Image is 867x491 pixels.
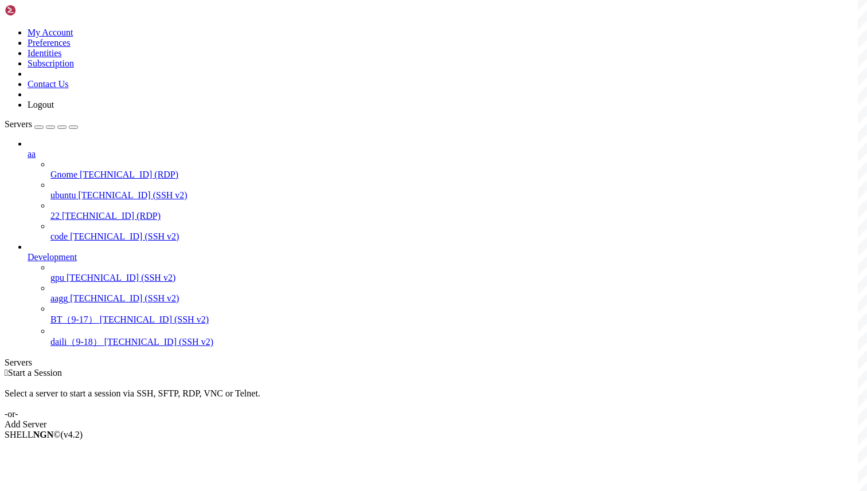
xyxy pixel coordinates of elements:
div: Select a server to start a session via SSH, SFTP, RDP, VNC or Telnet. -or- [5,378,862,419]
span: [TECHNICAL_ID] (SSH v2) [100,315,209,324]
span: [TECHNICAL_ID] (SSH v2) [78,190,187,200]
li: BT（9-17） [TECHNICAL_ID] (SSH v2) [50,304,862,326]
span: Start a Session [8,368,62,378]
span: [TECHNICAL_ID] (RDP) [80,170,178,179]
a: My Account [28,28,73,37]
li: aagg [TECHNICAL_ID] (SSH v2) [50,283,862,304]
span: Development [28,252,77,262]
a: BT（9-17） [TECHNICAL_ID] (SSH v2) [50,314,862,326]
img: Shellngn [5,5,71,16]
a: code [TECHNICAL_ID] (SSH v2) [50,231,862,242]
li: 22 [TECHNICAL_ID] (RDP) [50,201,862,221]
li: daili（9-18） [TECHNICAL_ID] (SSH v2) [50,326,862,348]
a: Preferences [28,38,71,48]
span: [TECHNICAL_ID] (RDP) [62,211,161,221]
a: ubuntu [TECHNICAL_ID] (SSH v2) [50,190,862,201]
span: 22 [50,211,60,221]
a: aagg [TECHNICAL_ID] (SSH v2) [50,293,862,304]
span: aa [28,149,36,159]
a: Subscription [28,58,74,68]
li: gpu [TECHNICAL_ID] (SSH v2) [50,262,862,283]
span:  [5,368,8,378]
a: Servers [5,119,78,129]
a: Development [28,252,862,262]
div: Add Server [5,419,862,430]
a: Gnome [TECHNICAL_ID] (RDP) [50,170,862,180]
a: gpu [TECHNICAL_ID] (SSH v2) [50,273,862,283]
a: daili（9-18） [TECHNICAL_ID] (SSH v2) [50,336,862,348]
span: daili（9-18） [50,337,102,347]
span: gpu [50,273,64,282]
span: Gnome [50,170,77,179]
b: NGN [33,430,54,439]
li: code [TECHNICAL_ID] (SSH v2) [50,221,862,242]
li: Gnome [TECHNICAL_ID] (RDP) [50,159,862,180]
span: aagg [50,293,68,303]
span: SHELL © [5,430,83,439]
span: BT（9-17） [50,315,97,324]
span: 4.2.0 [61,430,83,439]
a: Contact Us [28,79,69,89]
a: 22 [TECHNICAL_ID] (RDP) [50,211,862,221]
li: aa [28,139,862,242]
span: [TECHNICAL_ID] (SSH v2) [70,293,179,303]
span: ubuntu [50,190,76,200]
a: Identities [28,48,62,58]
span: Servers [5,119,32,129]
div: Servers [5,358,862,368]
span: [TECHNICAL_ID] (SSH v2) [104,337,213,347]
a: aa [28,149,862,159]
span: code [50,231,68,241]
li: ubuntu [TECHNICAL_ID] (SSH v2) [50,180,862,201]
span: [TECHNICAL_ID] (SSH v2) [67,273,175,282]
li: Development [28,242,862,348]
span: [TECHNICAL_ID] (SSH v2) [70,231,179,241]
a: Logout [28,100,54,109]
